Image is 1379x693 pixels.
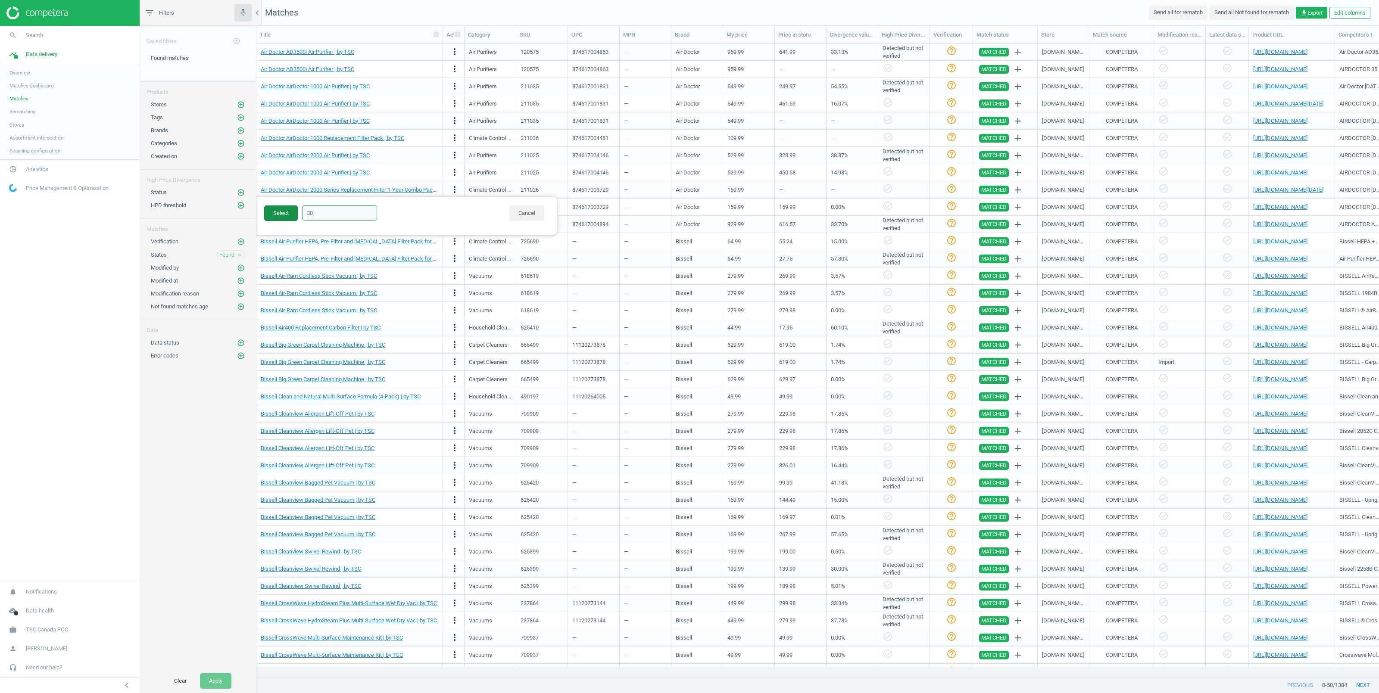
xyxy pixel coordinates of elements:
[219,251,234,259] span: Found
[237,188,245,197] button: add_circle_outline
[151,264,179,271] span: Modified by
[116,680,137,691] button: chevron_left
[151,55,189,61] span: Found matches
[151,252,167,258] span: Status
[151,290,199,297] span: Modification reason
[144,8,155,18] i: filter_list
[140,170,256,184] div: High Price Divergence
[151,202,186,208] span: HPD threshold
[237,152,245,161] button: add_circle_outline
[237,237,245,246] button: add_circle_outline
[237,302,245,311] button: add_circle_outline
[151,114,163,121] span: Tags
[9,184,17,192] img: wGWNvw8QSZomAAAAABJRU5ErkJggg==
[237,252,243,258] i: close
[26,165,48,173] span: Analytics
[151,303,208,310] span: Not found matches age
[237,202,245,209] i: add_circle_outline
[151,101,167,108] span: Stores
[237,189,245,196] i: add_circle_outline
[237,140,245,147] i: add_circle_outline
[5,584,21,600] i: notifications
[237,351,245,360] button: add_circle_outline
[237,238,245,246] i: add_circle_outline
[5,603,21,619] i: cloud_done
[237,339,245,347] button: add_circle_outline
[151,140,177,146] span: Categories
[26,184,109,192] span: Price Management & Optimization
[26,645,67,653] span: [PERSON_NAME]
[237,139,245,148] button: add_circle_outline
[140,320,256,334] div: Data
[5,27,21,44] i: search
[5,622,21,638] i: work
[26,31,43,39] span: Search
[165,673,196,689] button: Clear
[237,201,245,210] button: add_circle_outline
[151,352,178,359] span: Error codes
[9,82,54,89] span: Matches dashboard
[237,100,245,109] button: add_circle_outline
[26,664,62,671] span: Need our help?
[151,189,167,196] span: Status
[9,134,63,141] span: Assortment intersection
[140,26,256,50] div: Saved filters
[151,277,178,284] span: Modified at
[9,121,24,128] span: Stores
[237,114,245,121] i: add_circle_outline
[9,108,36,115] span: Rematching
[159,9,174,17] span: Filters
[237,126,245,135] button: add_circle_outline
[140,219,256,233] div: Matches
[5,640,21,657] i: person
[237,127,245,134] i: add_circle_outline
[200,673,231,689] button: Apply
[9,95,28,102] span: Matches
[151,153,177,159] span: Created on
[151,339,179,346] span: Data status
[26,588,57,596] span: Notifications
[151,238,178,245] span: Verification
[237,101,245,109] i: add_circle_outline
[9,69,30,76] span: Overview
[228,32,245,50] button: add_circle_outline
[252,8,262,18] i: chevron_left
[237,303,245,311] i: add_circle_outline
[26,50,57,58] span: Data delivery
[5,46,21,62] i: timeline
[6,6,68,19] img: ajHJNr6hYgQAAAAASUVORK5CYII=
[26,626,68,634] span: TSC Canada POC
[140,82,256,96] div: Products
[237,289,245,298] button: add_circle_outline
[233,37,240,45] i: add_circle_outline
[122,680,132,690] i: chevron_left
[237,264,245,272] button: add_circle_outline
[5,161,21,177] i: pie_chart_outlined
[5,659,21,676] i: headset_mic
[151,127,168,134] span: Brands
[237,113,245,122] button: add_circle_outline
[26,607,54,615] span: Data health
[237,277,245,285] button: add_circle_outline
[237,152,245,160] i: add_circle_outline
[9,147,60,154] span: Scanning configuration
